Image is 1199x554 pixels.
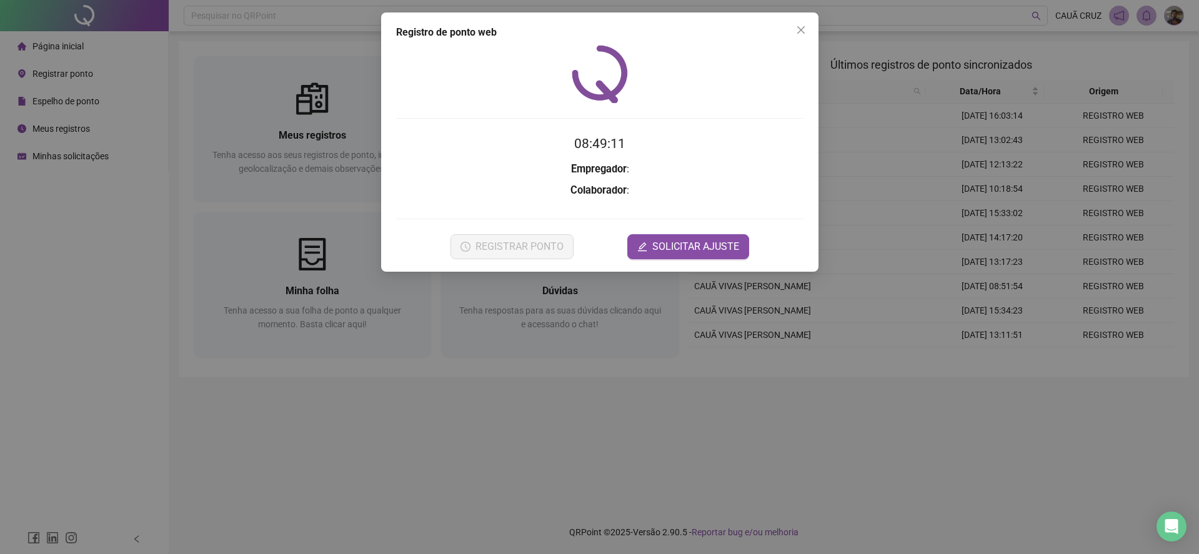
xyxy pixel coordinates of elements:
[796,25,806,35] span: close
[572,45,628,103] img: QRPoint
[570,163,626,175] strong: Empregador
[396,25,803,40] div: Registro de ponto web
[1157,512,1187,542] div: Open Intercom Messenger
[652,239,739,254] span: SOLICITAR AJUSTE
[396,182,803,199] h3: :
[627,234,749,259] button: editSOLICITAR AJUSTE
[396,161,803,177] h3: :
[637,242,647,252] span: edit
[450,234,573,259] button: REGISTRAR PONTO
[570,184,627,196] strong: Colaborador
[791,20,811,40] button: Close
[574,136,625,151] time: 08:49:11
